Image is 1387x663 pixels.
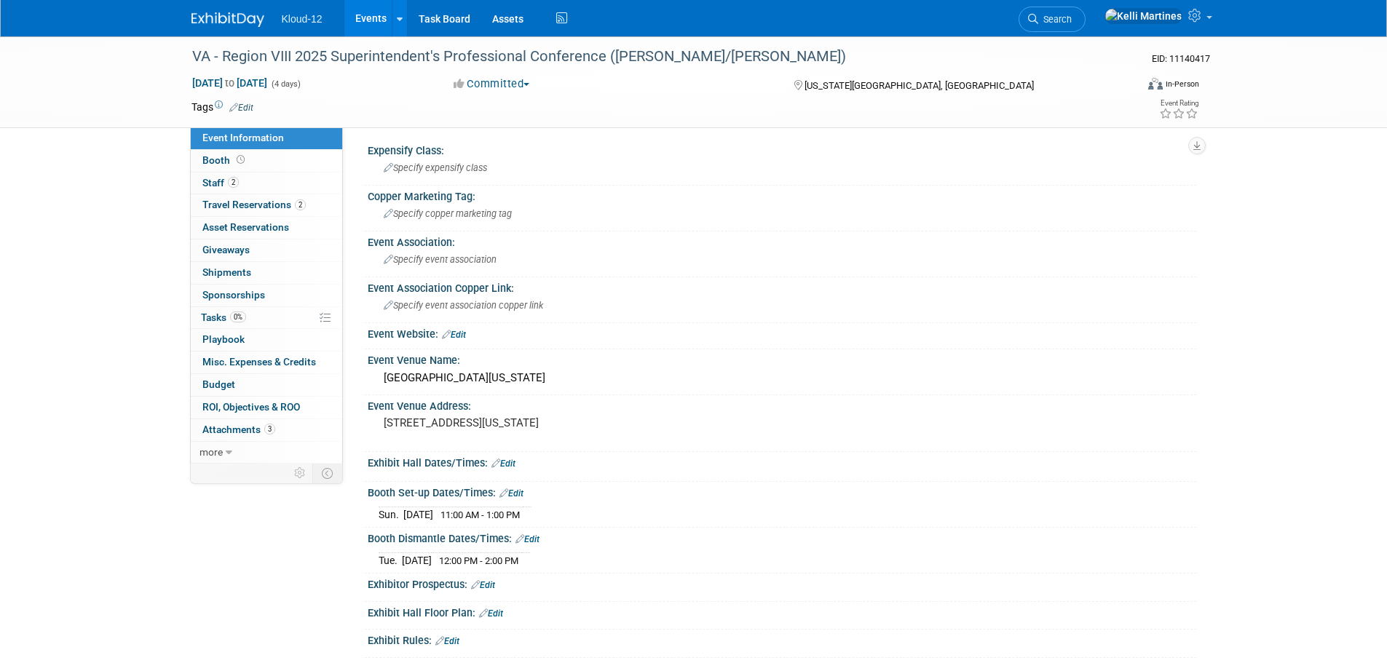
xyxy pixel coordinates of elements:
[191,150,342,172] a: Booth
[1019,7,1086,32] a: Search
[379,367,1185,389] div: [GEOGRAPHIC_DATA][US_STATE]
[191,442,342,464] a: more
[202,132,284,143] span: Event Information
[479,608,503,619] a: Edit
[264,424,275,434] span: 3
[491,458,515,469] a: Edit
[202,424,275,435] span: Attachments
[187,44,1114,70] div: VA - Region VIII 2025 Superintendent's Professional Conference ([PERSON_NAME]/[PERSON_NAME])
[368,528,1196,547] div: Booth Dismantle Dates/Times:
[368,277,1196,295] div: Event Association Copper Link:
[368,452,1196,471] div: Exhibit Hall Dates/Times:
[191,397,342,418] a: ROI, Objectives & ROO
[229,103,253,113] a: Edit
[403,507,433,522] td: [DATE]
[191,352,342,373] a: Misc. Expenses & Credits
[234,154,248,165] span: Booth not reserved yet
[191,76,268,90] span: [DATE] [DATE]
[1165,79,1199,90] div: In-Person
[368,349,1196,368] div: Event Venue Name:
[379,552,402,568] td: Tue.
[191,239,342,261] a: Giveaways
[202,333,245,345] span: Playbook
[199,446,223,458] span: more
[402,552,432,568] td: [DATE]
[1152,53,1210,64] span: Event ID: 11140417
[471,580,495,590] a: Edit
[191,12,264,27] img: ExhibitDay
[312,464,342,483] td: Toggle Event Tabs
[805,80,1034,91] span: [US_STATE][GEOGRAPHIC_DATA], [GEOGRAPHIC_DATA]
[282,13,323,25] span: Kloud-12
[384,300,543,311] span: Specify event association copper link
[440,509,520,520] span: 11:00 AM - 1:00 PM
[228,177,239,188] span: 2
[191,100,253,114] td: Tags
[191,329,342,351] a: Playbook
[191,374,342,396] a: Budget
[368,630,1196,648] div: Exhibit Rules:
[202,177,239,188] span: Staff
[1050,76,1200,98] div: Event Format
[368,482,1196,501] div: Booth Set-up Dates/Times:
[384,162,487,173] span: Specify expensify class
[230,311,246,322] span: 0%
[191,307,342,329] a: Tasks0%
[202,378,235,390] span: Budget
[384,254,497,265] span: Specify event association
[202,289,265,301] span: Sponsorships
[368,140,1196,158] div: Expensify Class:
[368,573,1196,592] div: Exhibitor Prospectus:
[499,488,523,499] a: Edit
[191,285,342,306] a: Sponsorships
[1105,8,1182,24] img: Kelli Martines
[202,266,251,278] span: Shipments
[368,231,1196,250] div: Event Association:
[191,194,342,216] a: Travel Reservations2
[442,330,466,340] a: Edit
[1159,100,1198,107] div: Event Rating
[201,311,246,323] span: Tasks
[202,199,306,210] span: Travel Reservations
[191,172,342,194] a: Staff2
[384,208,512,219] span: Specify copper marketing tag
[202,401,300,413] span: ROI, Objectives & ROO
[191,217,342,239] a: Asset Reservations
[191,127,342,149] a: Event Information
[368,323,1196,342] div: Event Website:
[368,395,1196,413] div: Event Venue Address:
[368,602,1196,621] div: Exhibit Hall Floor Plan:
[1148,78,1163,90] img: Format-Inperson.png
[379,507,403,522] td: Sun.
[368,186,1196,204] div: Copper Marketing Tag:
[515,534,540,544] a: Edit
[295,199,306,210] span: 2
[191,419,342,441] a: Attachments3
[288,464,313,483] td: Personalize Event Tab Strip
[202,356,316,368] span: Misc. Expenses & Credits
[435,636,459,646] a: Edit
[439,555,518,566] span: 12:00 PM - 2:00 PM
[223,77,237,89] span: to
[202,244,250,255] span: Giveaways
[384,416,697,429] pre: [STREET_ADDRESS][US_STATE]
[202,221,289,233] span: Asset Reservations
[270,79,301,89] span: (4 days)
[191,262,342,284] a: Shipments
[448,76,535,92] button: Committed
[1038,14,1072,25] span: Search
[202,154,248,166] span: Booth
